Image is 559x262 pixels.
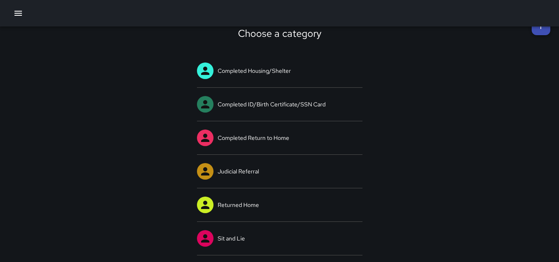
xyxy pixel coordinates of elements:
div: Choose a category [207,27,352,40]
a: Completed ID/Birth Certificate/SSN Card [197,88,362,121]
a: Judicial Referral [197,155,362,188]
a: Completed Return to Home [197,121,362,154]
a: Returned Home [197,188,362,221]
a: Sit and Lie [197,222,362,255]
a: Completed Housing/Shelter [197,54,362,87]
